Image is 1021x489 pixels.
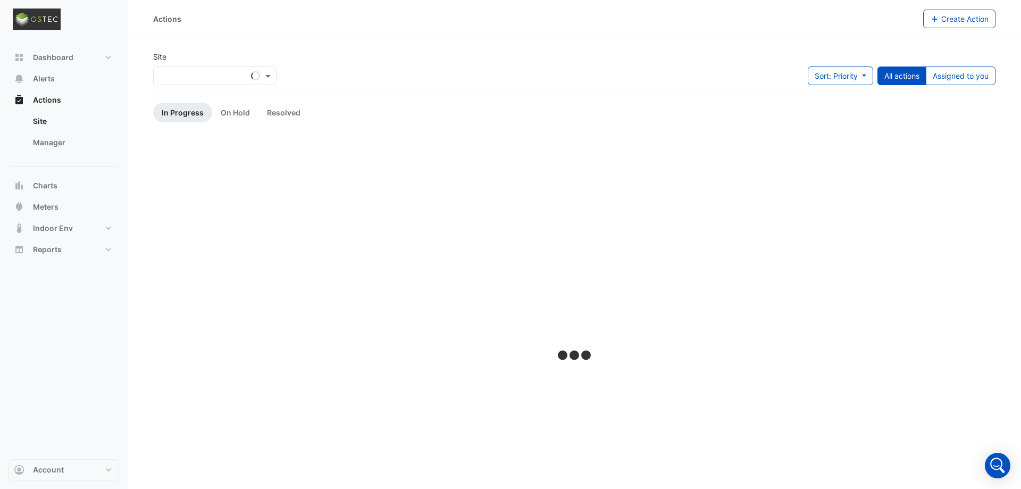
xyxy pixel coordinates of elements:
[33,223,73,234] span: Indoor Env
[9,175,119,196] button: Charts
[9,196,119,218] button: Meters
[24,111,119,132] a: Site
[153,51,166,62] label: Site
[14,244,24,255] app-icon: Reports
[926,67,995,85] button: Assigned to you
[33,52,73,63] span: Dashboard
[33,244,62,255] span: Reports
[212,103,258,122] a: On Hold
[14,180,24,191] app-icon: Charts
[13,9,61,30] img: Company Logo
[923,10,996,28] button: Create Action
[153,103,212,122] a: In Progress
[14,95,24,105] app-icon: Actions
[33,73,55,84] span: Alerts
[33,95,61,105] span: Actions
[24,132,119,153] a: Manager
[877,67,926,85] button: All actions
[9,89,119,111] button: Actions
[14,202,24,212] app-icon: Meters
[9,47,119,68] button: Dashboard
[14,52,24,63] app-icon: Dashboard
[9,218,119,239] button: Indoor Env
[808,67,873,85] button: Sort: Priority
[33,202,58,212] span: Meters
[33,465,64,475] span: Account
[258,103,309,122] a: Resolved
[33,180,57,191] span: Charts
[14,73,24,84] app-icon: Alerts
[14,223,24,234] app-icon: Indoor Env
[9,111,119,158] div: Actions
[9,459,119,480] button: Account
[9,68,119,89] button: Alerts
[9,239,119,260] button: Reports
[815,71,858,80] span: Sort: Priority
[985,453,1010,478] div: Open Intercom Messenger
[153,13,181,24] div: Actions
[941,14,989,23] span: Create Action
